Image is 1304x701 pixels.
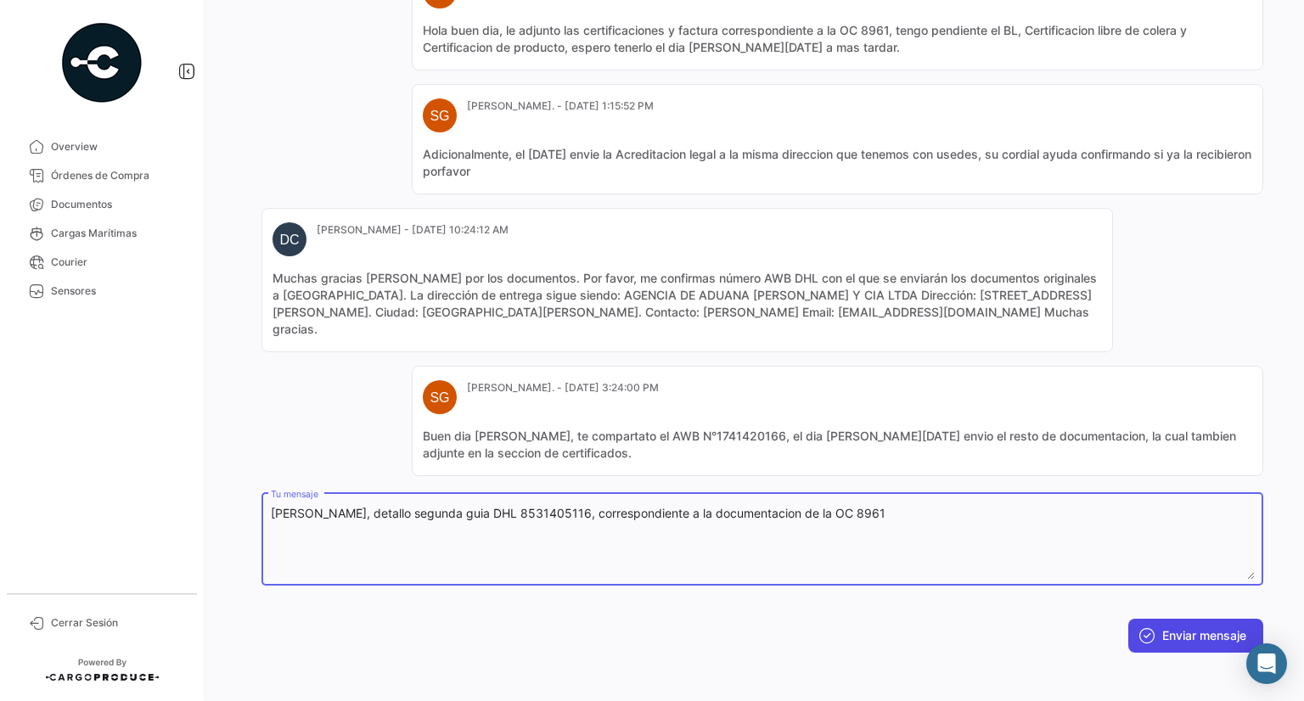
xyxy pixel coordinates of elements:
span: Documentos [51,197,183,212]
span: Cargas Marítimas [51,226,183,241]
a: Courier [14,248,190,277]
a: Overview [14,132,190,161]
span: Órdenes de Compra [51,168,183,183]
mat-card-subtitle: [PERSON_NAME] - [DATE] 10:24:12 AM [317,222,509,238]
div: SG [423,380,457,414]
a: Cargas Marítimas [14,219,190,248]
a: Documentos [14,190,190,219]
mat-card-content: Muchas gracias [PERSON_NAME] por los documentos. Por favor, me confirmas número AWB DHL con el qu... [273,270,1102,338]
img: powered-by.png [59,20,144,105]
a: Órdenes de Compra [14,161,190,190]
span: Courier [51,255,183,270]
mat-card-content: Adicionalmente, el [DATE] envie la Acreditacion legal a la misma direccion que tenemos con usedes... [423,146,1252,180]
div: SG [423,98,457,132]
span: Cerrar Sesión [51,615,183,631]
mat-card-content: Hola buen dia, le adjunto las certificaciones y factura correspondiente a la OC 8961, tengo pendi... [423,22,1252,56]
mat-card-subtitle: [PERSON_NAME]. - [DATE] 3:24:00 PM [467,380,659,395]
span: Overview [51,139,183,154]
a: Sensores [14,277,190,306]
mat-card-subtitle: [PERSON_NAME]. - [DATE] 1:15:52 PM [467,98,654,114]
div: Abrir Intercom Messenger [1246,643,1287,684]
div: DC [273,222,306,256]
mat-card-content: Buen dia [PERSON_NAME], te compartato el AWB N°1741420166, el dia [PERSON_NAME][DATE] envio el re... [423,428,1252,462]
span: Sensores [51,283,183,299]
button: Enviar mensaje [1128,619,1263,653]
